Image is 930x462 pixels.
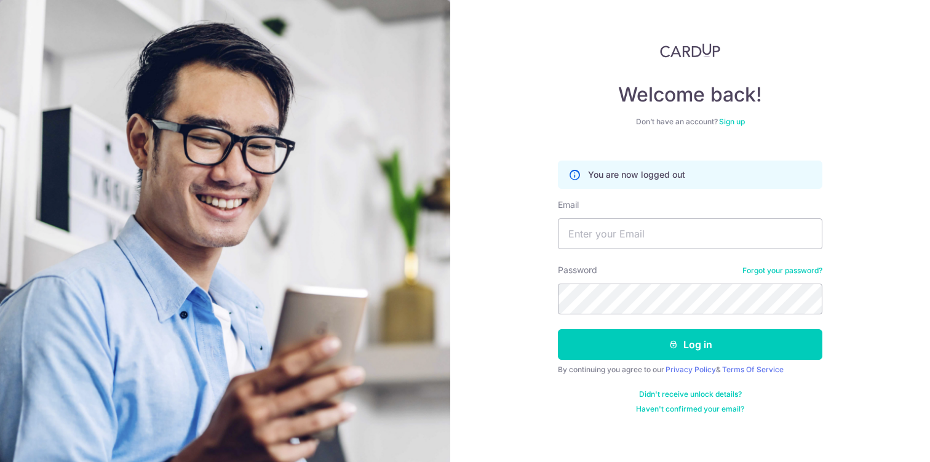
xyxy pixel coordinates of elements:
[666,365,716,374] a: Privacy Policy
[722,365,784,374] a: Terms Of Service
[660,43,720,58] img: CardUp Logo
[719,117,745,126] a: Sign up
[558,199,579,211] label: Email
[558,365,822,375] div: By continuing you agree to our &
[558,117,822,127] div: Don’t have an account?
[639,389,742,399] a: Didn't receive unlock details?
[558,329,822,360] button: Log in
[588,169,685,181] p: You are now logged out
[742,266,822,276] a: Forgot your password?
[636,404,744,414] a: Haven't confirmed your email?
[558,82,822,107] h4: Welcome back!
[558,218,822,249] input: Enter your Email
[558,264,597,276] label: Password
